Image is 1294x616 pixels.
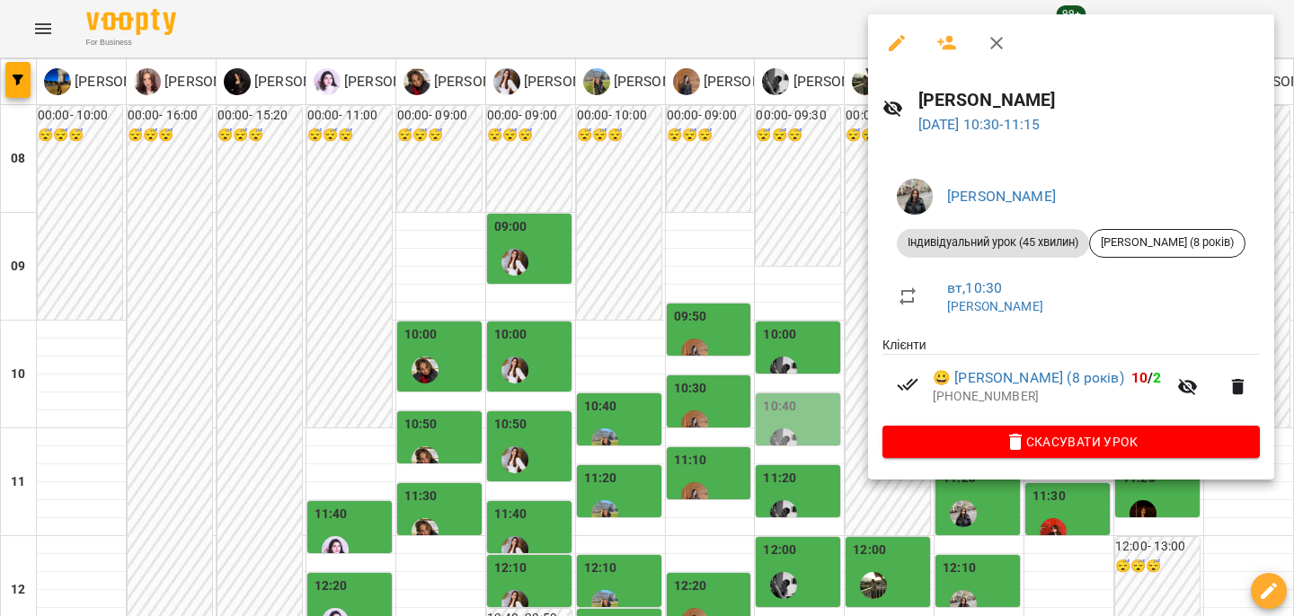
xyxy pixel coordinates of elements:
[947,299,1043,313] a: [PERSON_NAME]
[947,188,1056,205] a: [PERSON_NAME]
[933,367,1124,389] a: 😀 [PERSON_NAME] (8 років)
[1131,369,1148,386] span: 10
[882,336,1260,426] ul: Клієнти
[918,116,1041,133] a: [DATE] 10:30-11:15
[1131,369,1162,386] b: /
[918,86,1260,114] h6: [PERSON_NAME]
[1153,369,1161,386] span: 2
[933,388,1166,406] p: [PHONE_NUMBER]
[897,179,933,215] img: 58457719dfeacb586b2c67b5f08da1f4.jpeg
[1089,229,1245,258] div: [PERSON_NAME] (8 років)
[897,234,1089,251] span: Індивідуальний урок (45 хвилин)
[897,374,918,395] svg: Візит сплачено
[882,426,1260,458] button: Скасувати Урок
[1090,234,1245,251] span: [PERSON_NAME] (8 років)
[947,279,1002,296] a: вт , 10:30
[897,431,1245,453] span: Скасувати Урок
